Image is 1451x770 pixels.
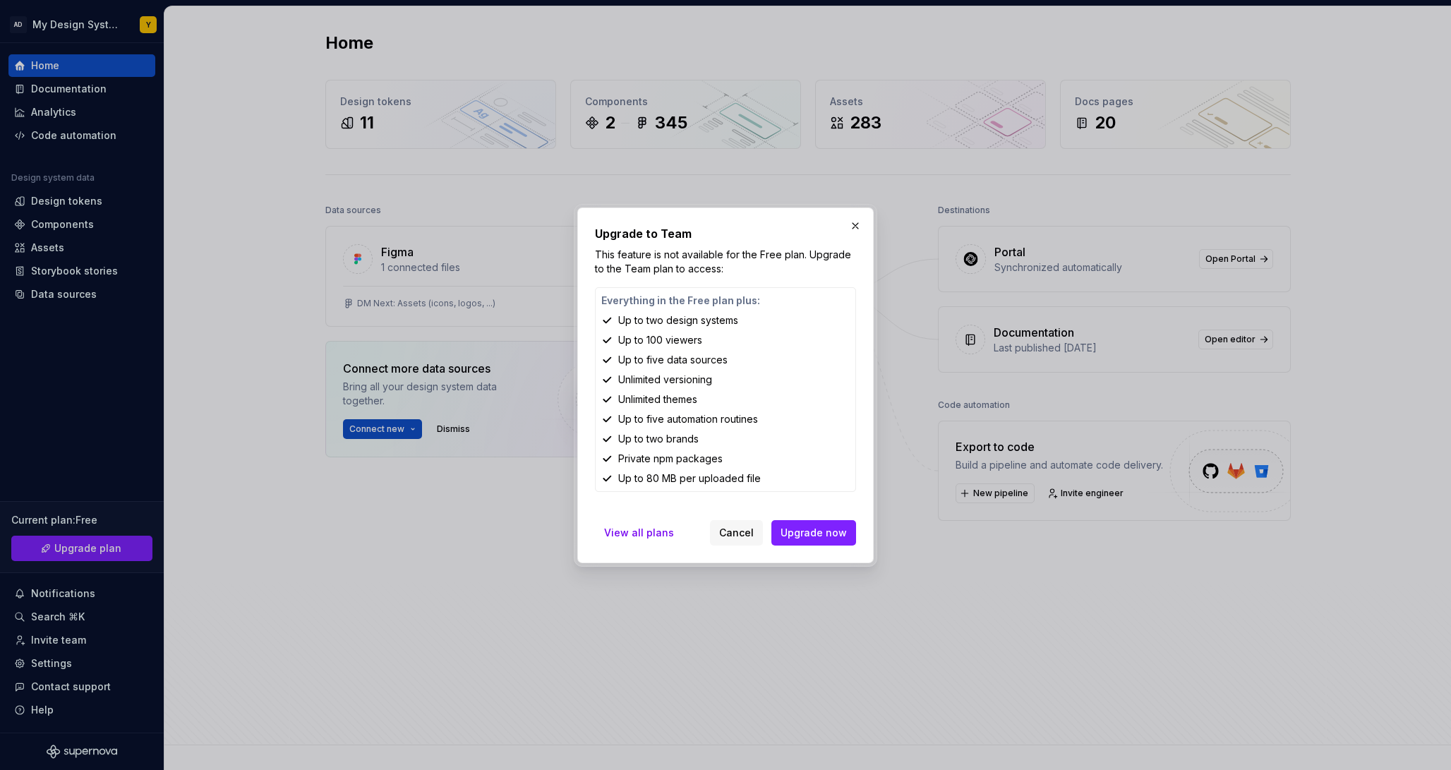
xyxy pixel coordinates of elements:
[710,520,763,546] button: Cancel
[719,526,754,540] span: Cancel
[618,353,728,367] p: Up to five data sources
[595,248,856,276] p: This feature is not available for the Free plan. Upgrade to the Team plan to access:
[604,526,674,540] span: View all plans
[618,412,758,426] p: Up to five automation routines
[618,452,723,466] p: Private npm packages
[618,471,761,486] p: Up to 80 MB per uploaded file
[595,520,683,546] a: View all plans
[595,225,856,242] h2: Upgrade to Team
[618,313,738,327] p: Up to two design systems
[618,333,702,347] p: Up to 100 viewers
[618,432,699,446] p: Up to two brands
[618,373,712,387] p: Unlimited versioning
[781,526,847,540] span: Upgrade now
[618,392,697,407] p: Unlimited themes
[771,520,856,546] button: Upgrade now
[601,294,850,308] p: Everything in the Free plan plus:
